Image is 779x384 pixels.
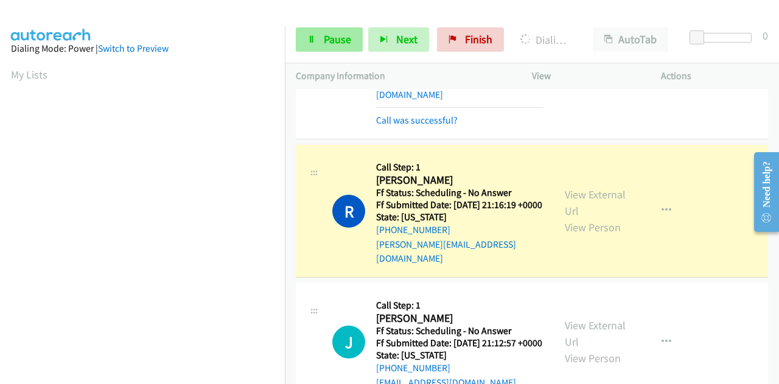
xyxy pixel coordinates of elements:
[376,187,543,199] h5: Ff Status: Scheduling - No Answer
[532,69,639,83] p: View
[332,326,365,358] div: The call is yet to be attempted
[565,220,621,234] a: View Person
[565,351,621,365] a: View Person
[376,312,542,326] h2: [PERSON_NAME]
[376,114,458,126] a: Call was successful?
[296,27,363,52] a: Pause
[98,43,169,54] a: Switch to Preview
[11,41,274,56] div: Dialing Mode: Power |
[376,173,543,187] h2: [PERSON_NAME]
[376,161,543,173] h5: Call Step: 1
[744,144,779,240] iframe: Resource Center
[465,32,492,46] span: Finish
[763,27,768,44] div: 0
[396,32,417,46] span: Next
[324,32,351,46] span: Pause
[296,69,510,83] p: Company Information
[376,211,543,223] h5: State: [US_STATE]
[376,199,543,211] h5: Ff Submitted Date: [DATE] 21:16:19 +0000
[376,74,516,100] a: [PERSON_NAME][EMAIL_ADDRESS][DOMAIN_NAME]
[565,318,626,349] a: View External Url
[376,239,516,265] a: [PERSON_NAME][EMAIL_ADDRESS][DOMAIN_NAME]
[11,68,47,82] a: My Lists
[332,326,365,358] h1: J
[376,325,542,337] h5: Ff Status: Scheduling - No Answer
[565,187,626,218] a: View External Url
[332,195,365,228] h1: R
[661,69,768,83] p: Actions
[376,299,542,312] h5: Call Step: 1
[437,27,504,52] a: Finish
[593,27,668,52] button: AutoTab
[520,32,571,48] p: Dialing [PERSON_NAME]
[376,224,450,236] a: [PHONE_NUMBER]
[368,27,429,52] button: Next
[376,349,542,361] h5: State: [US_STATE]
[376,362,450,374] a: [PHONE_NUMBER]
[376,337,542,349] h5: Ff Submitted Date: [DATE] 21:12:57 +0000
